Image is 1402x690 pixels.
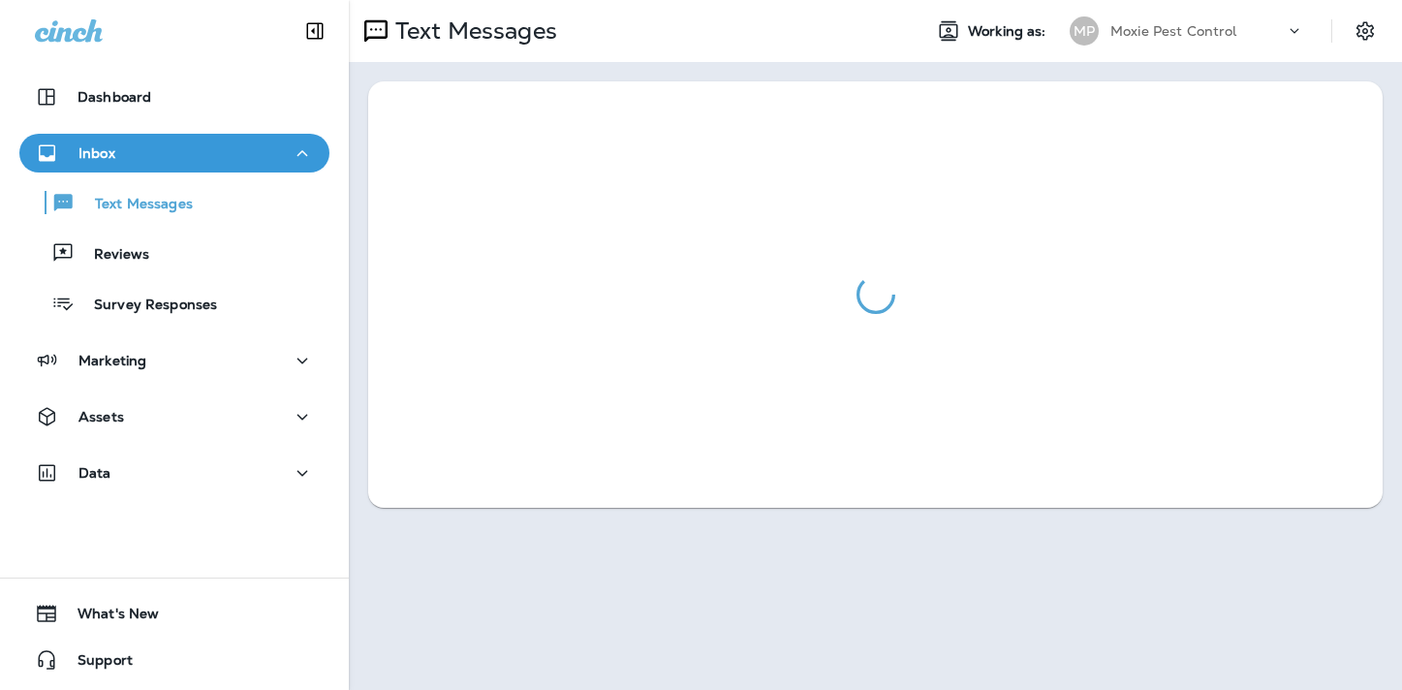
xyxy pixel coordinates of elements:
p: Text Messages [76,196,193,214]
span: What's New [58,606,159,629]
button: What's New [19,594,329,633]
p: Assets [78,409,124,424]
p: Reviews [75,246,149,265]
p: Data [78,465,111,481]
button: Support [19,641,329,679]
span: Working as: [968,23,1050,40]
button: Inbox [19,134,329,172]
p: Text Messages [388,16,557,46]
button: Text Messages [19,182,329,223]
button: Settings [1348,14,1383,48]
button: Collapse Sidebar [288,12,342,50]
button: Marketing [19,341,329,380]
button: Reviews [19,233,329,273]
button: Data [19,454,329,492]
div: MP [1070,16,1099,46]
span: Support [58,652,133,675]
p: Dashboard [78,89,151,105]
p: Moxie Pest Control [1110,23,1237,39]
p: Survey Responses [75,297,217,315]
p: Inbox [78,145,115,161]
p: Marketing [78,353,146,368]
button: Dashboard [19,78,329,116]
button: Survey Responses [19,283,329,324]
button: Assets [19,397,329,436]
